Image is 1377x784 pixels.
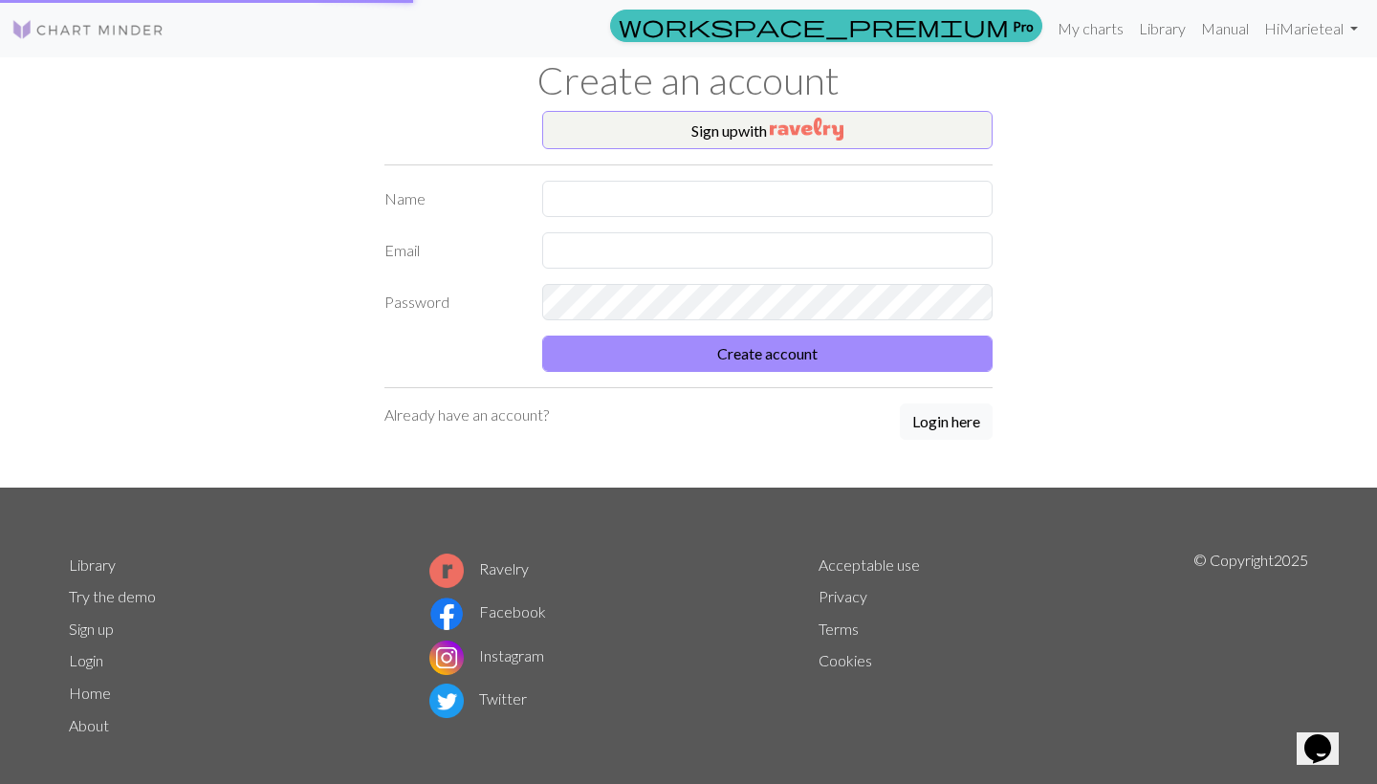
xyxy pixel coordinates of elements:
span: workspace_premium [619,12,1009,39]
p: Already have an account? [384,403,549,426]
img: Ravelry logo [429,554,464,588]
h1: Create an account [57,57,1320,103]
iframe: chat widget [1297,708,1358,765]
a: Twitter [429,689,527,708]
img: Ravelry [770,118,843,141]
img: Facebook logo [429,597,464,631]
a: Login here [900,403,993,442]
a: HiMarieteal [1257,10,1366,48]
button: Create account [542,336,993,372]
a: Login [69,651,103,669]
img: Logo [11,18,164,41]
a: About [69,716,109,734]
a: Acceptable use [819,555,920,574]
a: Privacy [819,587,867,605]
label: Email [373,232,531,269]
a: Facebook [429,602,546,621]
a: Instagram [429,646,544,664]
a: Cookies [819,651,872,669]
a: Library [69,555,116,574]
a: Sign up [69,620,114,638]
a: Try the demo [69,587,156,605]
label: Name [373,181,531,217]
button: Sign upwith [542,111,993,149]
img: Twitter logo [429,684,464,718]
a: Library [1131,10,1193,48]
a: Home [69,684,111,702]
a: Manual [1193,10,1257,48]
a: My charts [1050,10,1131,48]
button: Login here [900,403,993,440]
a: Terms [819,620,859,638]
a: Pro [610,10,1042,42]
label: Password [373,284,531,320]
img: Instagram logo [429,641,464,675]
p: © Copyright 2025 [1193,549,1308,742]
a: Ravelry [429,559,529,577]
